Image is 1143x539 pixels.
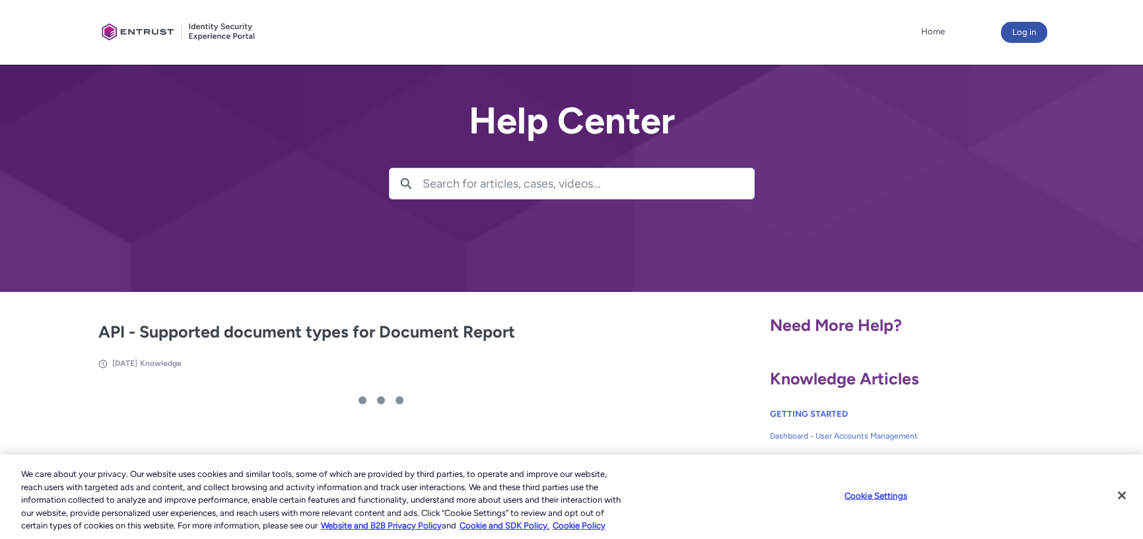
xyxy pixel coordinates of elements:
[98,320,664,345] h2: API - Supported document types for Document Report
[321,521,442,530] a: More information about our cookie policy., opens in a new tab
[770,409,848,419] a: GETTING STARTED
[835,483,917,509] button: Cookie Settings
[770,425,989,447] a: Dashboard - User Accounts Management
[770,452,989,464] span: Dashboard - Testing Check Results using a Sandbox Environment
[140,357,182,369] li: Knowledge
[770,369,919,388] span: Knowledge Articles
[112,359,137,368] span: [DATE]
[770,447,989,470] a: Dashboard - Testing Check Results using a Sandbox Environment
[553,521,606,530] a: Cookie Policy
[1001,22,1047,43] button: Log in
[770,315,902,335] span: Need More Help?
[770,430,989,442] span: Dashboard - User Accounts Management
[1107,481,1136,510] button: Close
[460,521,549,530] a: Cookie and SDK Policy.
[8,454,754,479] p: Still Not Finding What You're Looking For?
[918,22,948,42] a: Home
[390,168,423,199] button: Search
[21,468,629,532] div: We care about your privacy. Our website uses cookies and similar tools, some of which are provide...
[423,168,754,199] input: Search for articles, cases, videos...
[389,100,755,141] h2: Help Center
